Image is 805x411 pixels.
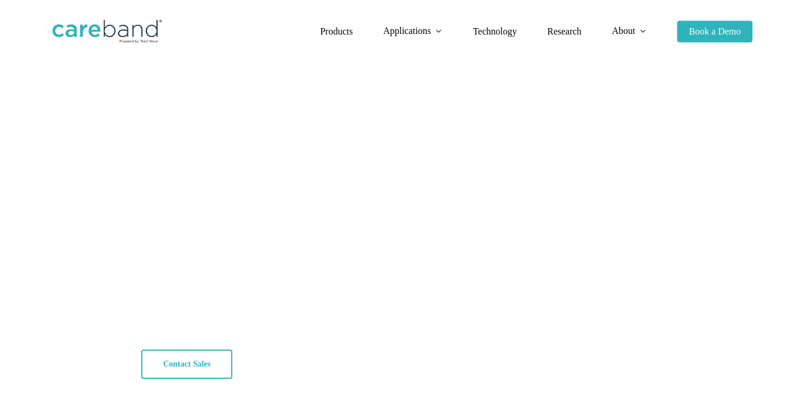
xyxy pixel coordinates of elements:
[163,358,210,370] span: Contact Sales
[383,26,442,36] a: Applications
[547,27,581,36] a: Research
[612,26,635,36] span: About
[320,26,353,36] span: Products
[677,27,752,36] a: Book a Demo
[383,26,431,36] span: Applications
[547,26,581,36] span: Research
[689,26,741,36] span: Book a Demo
[141,350,232,379] a: Contact Sales
[53,20,162,43] img: CareBand
[473,27,517,36] a: Technology
[320,27,353,36] a: Products
[473,26,517,36] span: Technology
[612,26,647,36] a: About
